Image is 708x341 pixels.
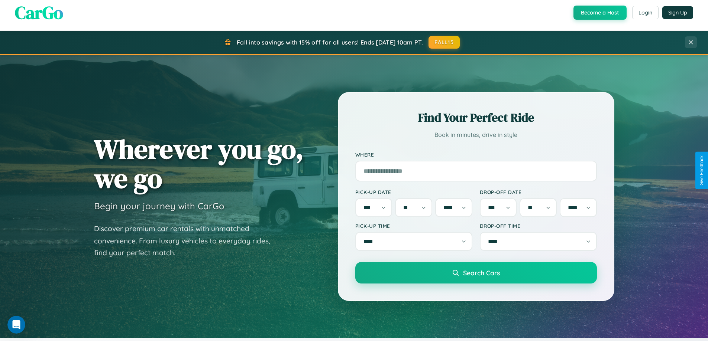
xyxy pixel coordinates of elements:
label: Drop-off Time [480,223,597,229]
p: Book in minutes, drive in style [355,129,597,140]
p: Discover premium car rentals with unmatched convenience. From luxury vehicles to everyday rides, ... [94,223,280,259]
iframe: Intercom live chat [7,316,25,334]
button: Search Cars [355,262,597,283]
label: Where [355,151,597,158]
label: Pick-up Time [355,223,472,229]
button: Sign Up [662,6,693,19]
span: Search Cars [463,269,500,277]
h1: Wherever you go, we go [94,134,304,193]
button: Login [632,6,659,19]
span: Fall into savings with 15% off for all users! Ends [DATE] 10am PT. [237,39,423,46]
button: Become a Host [573,6,627,20]
label: Drop-off Date [480,189,597,195]
span: CarGo [15,0,63,25]
div: Give Feedback [699,155,704,186]
h2: Find Your Perfect Ride [355,109,597,126]
label: Pick-up Date [355,189,472,195]
button: FALL15 [429,36,460,49]
h3: Begin your journey with CarGo [94,200,224,212]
